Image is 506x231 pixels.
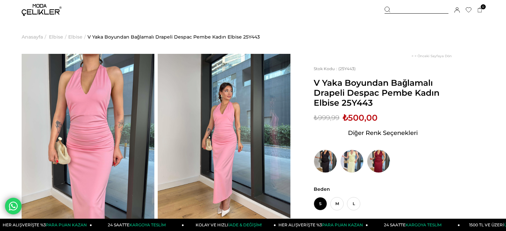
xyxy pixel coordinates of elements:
img: V Yaka Boyundan Bağlamalı Drapeli Despac Sarı Kadın Elbise 25Y443 [340,150,364,173]
a: HER ALIŞVERİŞTE %3PARA PUAN KAZAN [276,219,368,231]
span: Stok Kodu [314,66,338,71]
span: V Yaka Boyundan Bağlamalı Drapeli Despac Pembe Kadın Elbise 25Y443 [314,78,452,108]
img: Despac Elbise 25Y443 [158,54,290,231]
a: 24 SAATTEKARGOYA TESLİM [92,219,184,231]
img: logo [22,4,62,16]
img: Despac Elbise 25Y443 [22,54,154,231]
a: V Yaka Boyundan Bağlamalı Drapeli Despac Pembe Kadın Elbise 25Y443 [87,20,260,54]
a: 24 SAATTEKARGOYA TESLİM [368,219,460,231]
a: 0 [477,8,482,13]
span: ₺500,00 [343,113,378,123]
span: S [314,197,327,210]
span: PARA PUAN KAZAN [46,222,87,227]
a: Elbise [68,20,83,54]
a: < < Önceki Sayfaya Dön [412,54,452,58]
img: V Yaka Boyundan Bağlamalı Drapeli Despac Bordo Kadın Elbise 25Y443 [367,150,390,173]
img: V Yaka Boyundan Bağlamalı Drapeli Despac Siyah Kadın Elbise 25Y443 [314,150,337,173]
span: PARA PUAN KAZAN [322,222,363,227]
li: > [68,20,87,54]
a: Elbise [49,20,63,54]
span: Diğer Renk Seçenekleri [348,128,418,138]
span: KARGOYA TESLİM [129,222,165,227]
span: Beden [314,186,452,192]
li: > [22,20,48,54]
span: M [330,197,344,210]
a: KOLAY VE HIZLIİADE & DEĞİŞİM! [184,219,276,231]
span: L [347,197,360,210]
span: ₺999,99 [314,113,339,123]
span: KARGOYA TESLİM [406,222,441,227]
span: İADE & DEĞİŞİM! [228,222,261,227]
span: 0 [481,4,486,9]
span: (25Y443) [314,66,356,71]
a: Anasayfa [22,20,43,54]
li: > [49,20,68,54]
